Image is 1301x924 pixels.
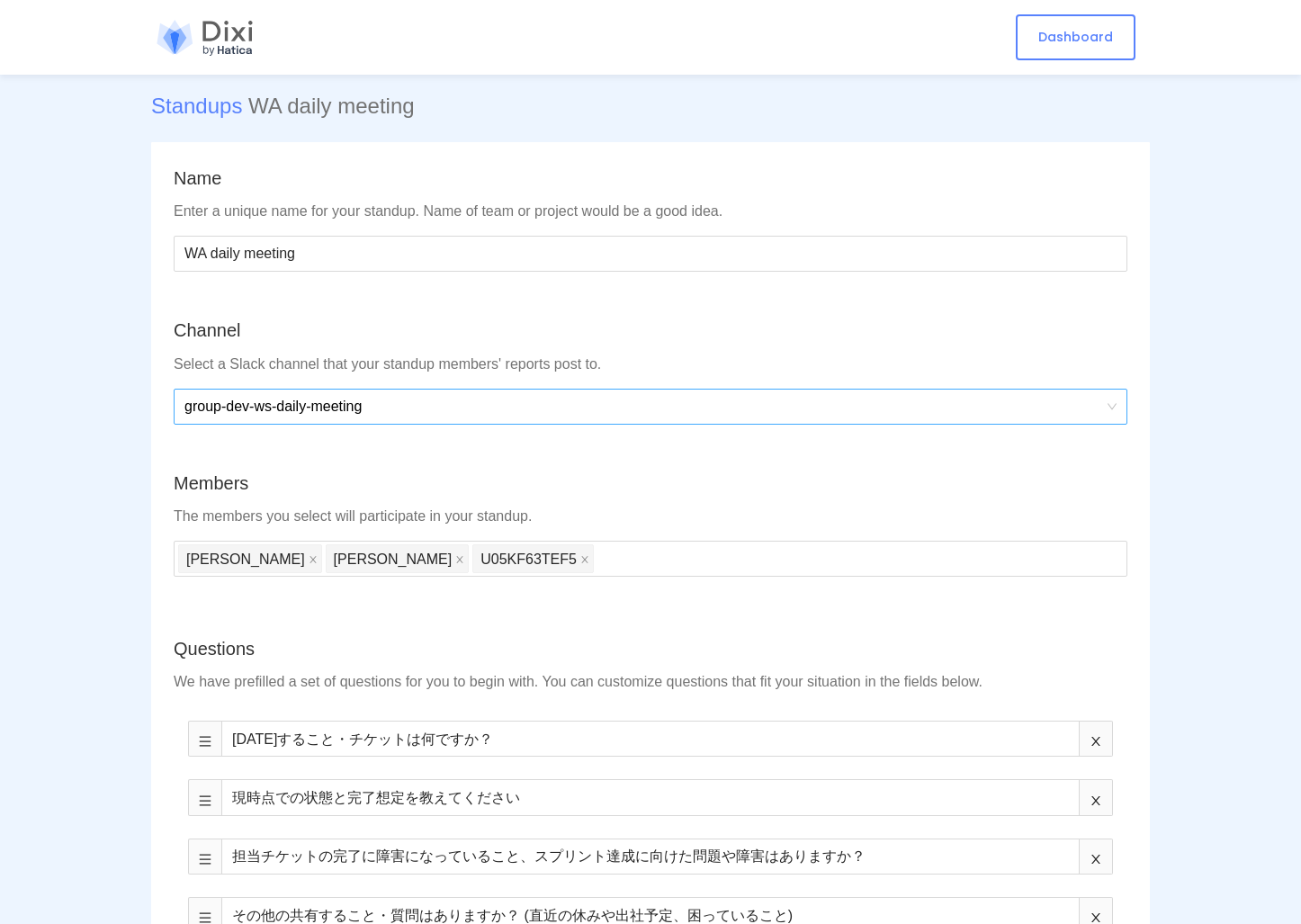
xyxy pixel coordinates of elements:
[174,202,1127,222] div: Enter a unique name for your standup. Name of team or project would be a good idea.
[326,544,470,573] span: Masafumi Sakamoto
[178,544,322,573] span: Kenshiro Ii
[1090,735,1102,748] span: close
[1090,794,1102,807] span: close
[1016,14,1135,60] a: Dashboard
[151,94,1150,120] h5: WA daily meeting
[174,635,1127,663] div: Questions
[309,555,318,564] span: close
[1090,911,1102,924] span: close
[174,236,1127,272] input: Enter name for this standup...
[174,672,1127,693] div: We have prefilled a set of questions for you to begin with. You can customize questions that fit ...
[174,354,1127,375] div: Select a Slack channel that your standup members' reports post to.
[1090,853,1102,866] span: close
[174,470,1127,498] div: Members
[472,544,594,573] span: U05KF63TEF5
[151,94,242,118] a: Standups
[174,165,1127,193] div: Name
[480,545,577,572] span: U05KF63TEF5
[334,545,453,572] span: [PERSON_NAME]
[455,555,464,564] span: close
[184,390,1117,424] span: group-dev-ws-daily-meeting
[199,735,211,748] span: menu
[580,555,589,564] span: close
[186,545,305,572] span: [PERSON_NAME]
[174,317,1127,345] div: Channel
[199,794,211,807] span: menu
[199,911,211,924] span: menu
[199,853,211,866] span: menu
[174,507,1127,527] div: The members you select will participate in your standup.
